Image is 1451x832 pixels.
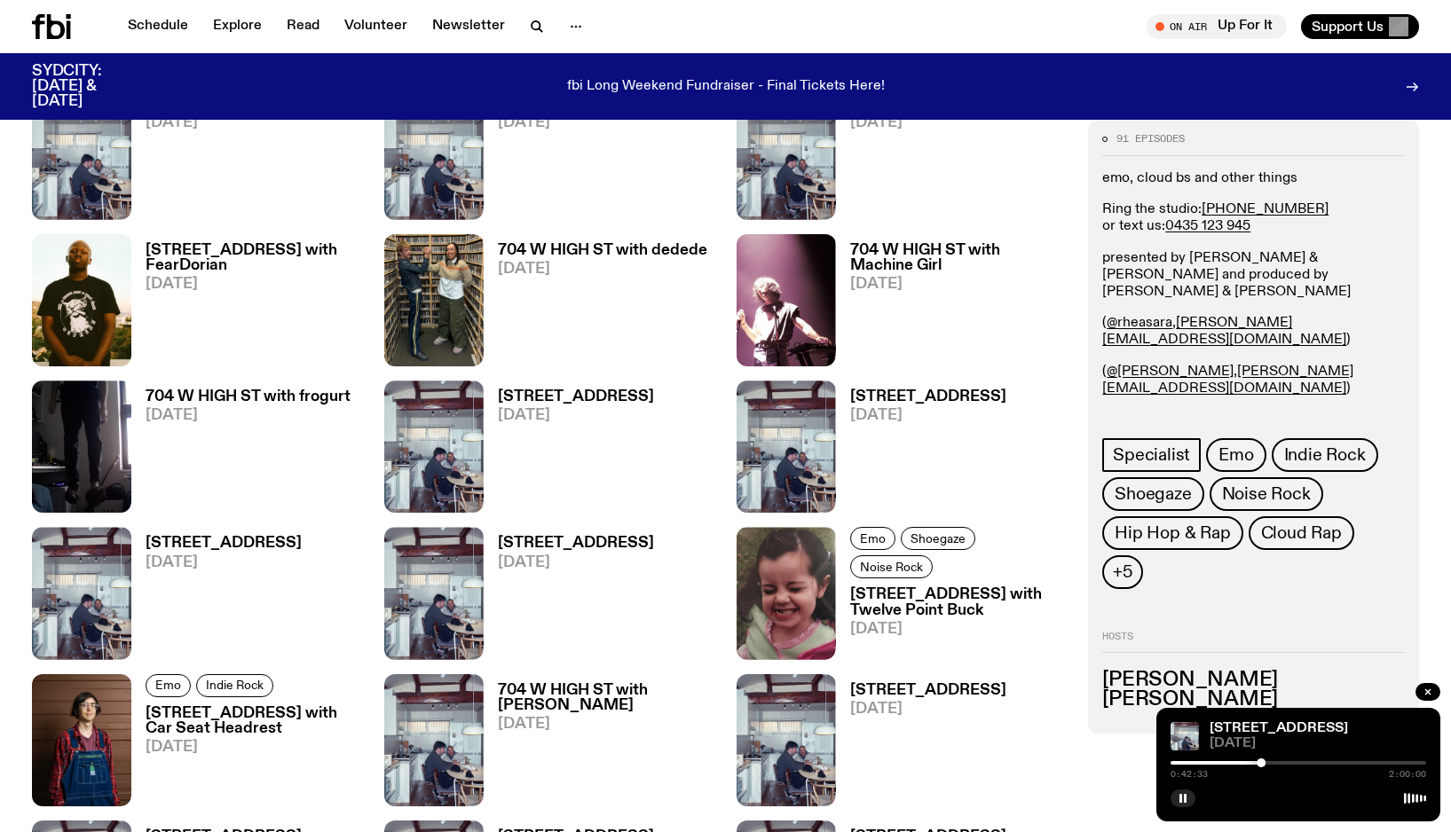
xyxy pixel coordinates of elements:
[1107,316,1172,330] a: @rheasara
[1284,445,1366,465] span: Indie Rock
[498,262,707,277] span: [DATE]
[131,96,302,219] a: [STREET_ADDRESS][DATE]
[1102,201,1405,235] p: Ring the studio: or text us:
[146,706,363,736] h3: [STREET_ADDRESS] with Car Seat Headrest
[850,389,1006,404] h3: [STREET_ADDRESS]
[1210,477,1323,511] a: Noise Rock
[1113,445,1190,465] span: Specialist
[1165,219,1250,233] a: 0435 123 945
[155,679,181,692] span: Emo
[860,532,886,546] span: Emo
[1102,316,1346,347] a: [PERSON_NAME][EMAIL_ADDRESS][DOMAIN_NAME]
[1171,770,1208,779] span: 0:42:33
[850,702,1006,717] span: [DATE]
[1222,484,1311,504] span: Noise Rock
[1102,438,1201,472] a: Specialist
[836,96,1006,219] a: [STREET_ADDRESS][DATE]
[334,14,418,39] a: Volunteer
[498,717,715,732] span: [DATE]
[498,555,654,570] span: [DATE]
[202,14,272,39] a: Explore
[901,527,975,550] a: Shoegaze
[196,674,273,697] a: Indie Rock
[836,587,1068,659] a: [STREET_ADDRESS] with Twelve Point Buck[DATE]
[498,536,654,551] h3: [STREET_ADDRESS]
[1261,523,1342,543] span: Cloud Rap
[1147,14,1287,39] button: On AirUp For It
[32,87,131,219] img: Pat sits at a dining table with his profile facing the camera. Rhea sits to his left facing the c...
[1301,14,1419,39] button: Support Us
[32,674,131,806] img: Artist Will Toledo from the band Car Seat Headrest
[1102,315,1405,349] p: ( , )
[1171,722,1199,750] img: Pat sits at a dining table with his profile facing the camera. Rhea sits to his left facing the c...
[737,674,836,806] img: Pat sits at a dining table with his profile facing the camera. Rhea sits to his left facing the c...
[850,555,933,578] a: Noise Rock
[498,408,654,423] span: [DATE]
[850,527,895,550] a: Emo
[1272,438,1378,472] a: Indie Rock
[567,79,885,95] p: fbi Long Weekend Fundraiser - Final Tickets Here!
[484,683,715,806] a: 704 W HIGH ST with [PERSON_NAME][DATE]
[850,587,1068,617] h3: [STREET_ADDRESS] with Twelve Point Buck
[146,243,363,273] h3: [STREET_ADDRESS] with FearDorian
[422,14,516,39] a: Newsletter
[737,527,836,659] img: Album Loud Music for Quiet People by Twelve Point Buck
[1102,690,1405,710] h3: [PERSON_NAME]
[146,389,351,404] h3: 704 W HIGH ST with frogurt
[1115,523,1230,543] span: Hip Hop & Rap
[1202,202,1329,216] a: [PHONE_NUMBER]
[146,674,191,697] a: Emo
[498,115,654,130] span: [DATE]
[498,389,654,404] h3: [STREET_ADDRESS]
[384,674,484,806] img: Pat sits at a dining table with his profile facing the camera. Rhea sits to his left facing the c...
[1102,170,1405,187] p: emo, cloud bs and other things
[1113,562,1132,582] span: +5
[1210,737,1426,750] span: [DATE]
[850,622,1068,637] span: [DATE]
[1218,445,1253,465] span: Emo
[1102,555,1143,589] button: +5
[1249,516,1354,550] a: Cloud Rap
[117,14,199,39] a: Schedule
[836,389,1006,513] a: [STREET_ADDRESS][DATE]
[850,277,1068,292] span: [DATE]
[384,527,484,659] img: Pat sits at a dining table with his profile facing the camera. Rhea sits to his left facing the c...
[1206,438,1266,472] a: Emo
[384,87,484,219] img: Pat sits at a dining table with his profile facing the camera. Rhea sits to his left facing the c...
[484,96,654,219] a: [STREET_ADDRESS][DATE]
[131,389,351,513] a: 704 W HIGH ST with frogurt[DATE]
[32,64,146,109] h3: SYDCITY: [DATE] & [DATE]
[146,740,363,755] span: [DATE]
[911,532,966,546] span: Shoegaze
[1102,363,1405,396] p: ( , )
[484,389,654,513] a: [STREET_ADDRESS][DATE]
[1389,770,1426,779] span: 2:00:00
[146,536,302,551] h3: [STREET_ADDRESS]
[276,14,330,39] a: Read
[1115,484,1191,504] span: Shoegaze
[1102,477,1203,511] a: Shoegaze
[737,87,836,219] img: Pat sits at a dining table with his profile facing the camera. Rhea sits to his left facing the c...
[737,381,836,513] img: Pat sits at a dining table with his profile facing the camera. Rhea sits to his left facing the c...
[1116,134,1185,144] span: 91 episodes
[1102,671,1405,690] h3: [PERSON_NAME]
[131,536,302,659] a: [STREET_ADDRESS][DATE]
[1107,364,1234,378] a: @[PERSON_NAME]
[1102,632,1405,653] h2: Hosts
[850,683,1006,698] h3: [STREET_ADDRESS]
[146,115,302,130] span: [DATE]
[1102,516,1242,550] a: Hip Hop & Rap
[1210,721,1348,735] a: [STREET_ADDRESS]
[498,683,715,713] h3: 704 W HIGH ST with [PERSON_NAME]
[131,706,363,806] a: [STREET_ADDRESS] with Car Seat Headrest[DATE]
[146,555,302,570] span: [DATE]
[146,277,363,292] span: [DATE]
[384,381,484,513] img: Pat sits at a dining table with his profile facing the camera. Rhea sits to his left facing the c...
[836,243,1068,366] a: 704 W HIGH ST with Machine Girl[DATE]
[1312,19,1384,35] span: Support Us
[1102,249,1405,301] p: presented by [PERSON_NAME] & [PERSON_NAME] and produced by [PERSON_NAME] & [PERSON_NAME]
[206,679,264,692] span: Indie Rock
[850,243,1068,273] h3: 704 W HIGH ST with Machine Girl
[484,243,707,366] a: 704 W HIGH ST with dedede[DATE]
